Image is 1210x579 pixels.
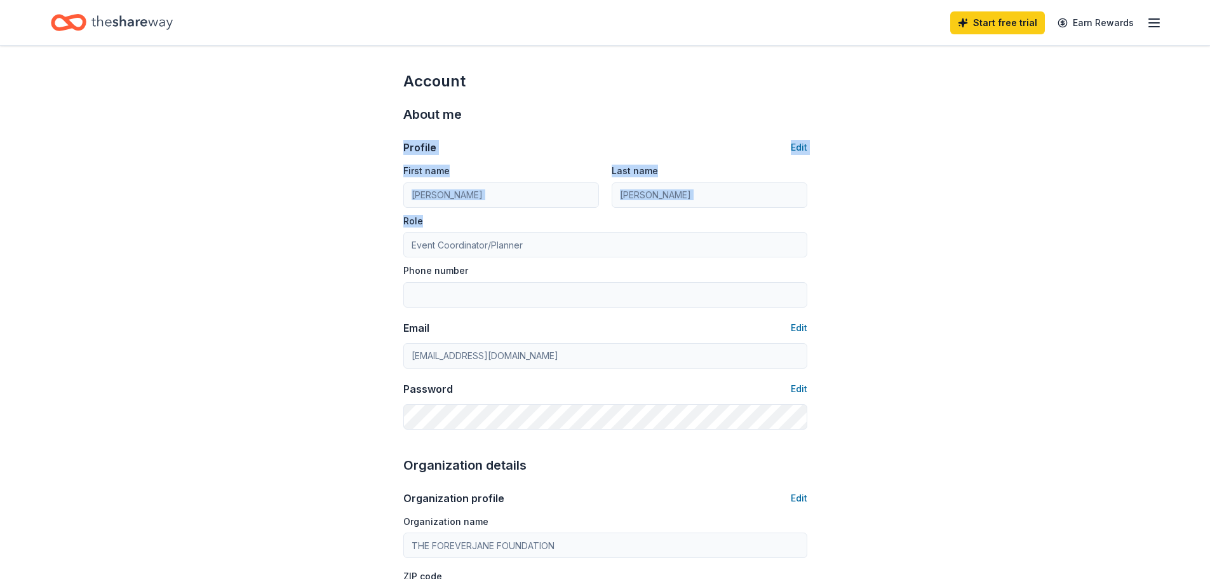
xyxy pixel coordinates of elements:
div: Organization details [403,455,807,475]
a: Earn Rewards [1050,11,1141,34]
label: Organization name [403,515,488,528]
label: Phone number [403,264,468,277]
div: Organization profile [403,491,504,506]
label: Last name [612,165,658,177]
button: Edit [791,140,807,155]
a: Home [51,8,173,37]
div: Account [403,71,807,92]
div: Profile [403,140,436,155]
button: Edit [791,320,807,336]
div: Password [403,381,453,397]
button: Edit [791,381,807,397]
div: Email [403,320,429,336]
label: Role [403,215,423,228]
a: Start free trial [950,11,1045,34]
label: First name [403,165,450,177]
div: About me [403,104,807,125]
button: Edit [791,491,807,506]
